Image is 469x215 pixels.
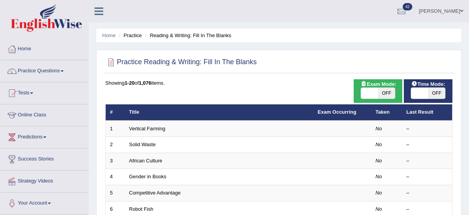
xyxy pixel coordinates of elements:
[376,142,382,147] em: No
[407,189,448,197] div: –
[378,88,395,99] span: OFF
[428,88,445,99] span: OFF
[371,104,402,121] th: Taken
[407,157,448,165] div: –
[354,79,402,103] div: Show exams occurring in exams
[102,32,116,38] a: Home
[407,173,448,181] div: –
[407,125,448,133] div: –
[129,126,165,131] a: Vertical Farming
[0,193,88,212] a: Your Account
[0,82,88,102] a: Tests
[403,3,412,10] span: 42
[318,109,356,115] a: Exam Occurring
[376,190,382,196] em: No
[106,104,125,121] th: #
[408,80,448,88] span: Time Mode:
[0,126,88,146] a: Predictions
[117,32,142,39] li: Practice
[105,79,452,87] div: Showing of items.
[376,174,382,179] em: No
[106,153,125,169] td: 3
[0,171,88,190] a: Strategy Videos
[407,141,448,148] div: –
[376,158,382,164] em: No
[125,80,135,86] b: 1-20
[402,104,452,121] th: Last Result
[125,104,314,121] th: Title
[0,60,88,80] a: Practice Questions
[129,158,162,164] a: African Culture
[407,206,448,213] div: –
[106,185,125,201] td: 5
[376,206,382,212] em: No
[106,137,125,153] td: 2
[0,104,88,124] a: Online Class
[0,148,88,168] a: Success Stories
[143,32,231,39] li: Reading & Writing: Fill In The Blanks
[129,142,156,147] a: Solid Waste
[106,169,125,185] td: 4
[129,174,167,179] a: Gender in Books
[105,56,257,68] h2: Practice Reading & Writing: Fill In The Blanks
[106,121,125,137] td: 1
[358,80,399,88] span: Exam Mode:
[376,126,382,131] em: No
[139,80,152,86] b: 1,076
[129,190,181,196] a: Competitive Advantage
[129,206,154,212] a: Robot Fish
[0,38,88,58] a: Home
